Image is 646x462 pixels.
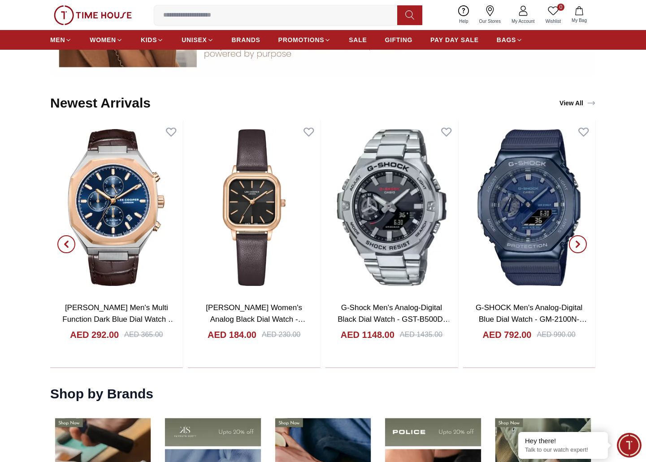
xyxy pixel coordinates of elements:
[430,32,479,48] a: PAY DAY SALE
[182,32,213,48] a: UNISEX
[278,35,325,44] span: PROMOTIONS
[349,35,367,44] span: SALE
[206,303,305,335] a: [PERSON_NAME] Women's Analog Black Dial Watch - LC08152.462
[54,5,132,25] img: ...
[566,4,592,26] button: My Bag
[568,17,590,24] span: My Bag
[476,303,587,335] a: G-SHOCK Men's Analog-Digital Blue Dial Watch - GM-2100N-2ADR
[558,97,598,109] a: View All
[50,120,183,295] img: Lee Cooper Men's Multi Function Dark Blue Dial Watch - LC08168.594
[349,32,367,48] a: SALE
[483,328,532,341] h4: AED 792.00
[617,433,642,458] div: Chat Widget
[262,329,300,340] div: AED 230.00
[90,35,116,44] span: WOMEN
[497,35,516,44] span: BAGS
[62,303,176,335] a: [PERSON_NAME] Men's Multi Function Dark Blue Dial Watch - LC08168.594
[278,32,331,48] a: PROMOTIONS
[188,120,321,295] img: Lee Cooper Women's Analog Black Dial Watch - LC08152.462
[325,120,458,295] img: G-Shock Men's Analog-Digital Black Dial Watch - GST-B500D-1ADR
[474,4,506,26] a: Our Stores
[385,32,412,48] a: GIFTING
[232,32,260,48] a: BRANDS
[50,35,65,44] span: MEN
[454,4,474,26] a: Help
[455,18,472,25] span: Help
[182,35,207,44] span: UNISEX
[476,18,504,25] span: Our Stores
[338,303,451,335] a: G-Shock Men's Analog-Digital Black Dial Watch - GST-B500D-1ADR
[50,32,72,48] a: MEN
[525,436,601,445] div: Hey there!
[232,35,260,44] span: BRANDS
[508,18,538,25] span: My Account
[525,446,601,454] p: Talk to our watch expert!
[70,328,119,341] h4: AED 292.00
[557,4,564,11] span: 0
[341,328,395,341] h4: AED 1148.00
[124,329,163,340] div: AED 365.00
[400,329,442,340] div: AED 1435.00
[463,120,595,295] img: G-SHOCK Men's Analog-Digital Blue Dial Watch - GM-2100N-2ADR
[208,328,256,341] h4: AED 184.00
[141,32,164,48] a: KIDS
[537,329,575,340] div: AED 990.00
[542,18,564,25] span: Wishlist
[141,35,157,44] span: KIDS
[50,95,151,111] h2: Newest Arrivals
[50,386,153,402] h2: Shop by Brands
[497,32,523,48] a: BAGS
[430,35,479,44] span: PAY DAY SALE
[540,4,566,26] a: 0Wishlist
[90,32,123,48] a: WOMEN
[385,35,412,44] span: GIFTING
